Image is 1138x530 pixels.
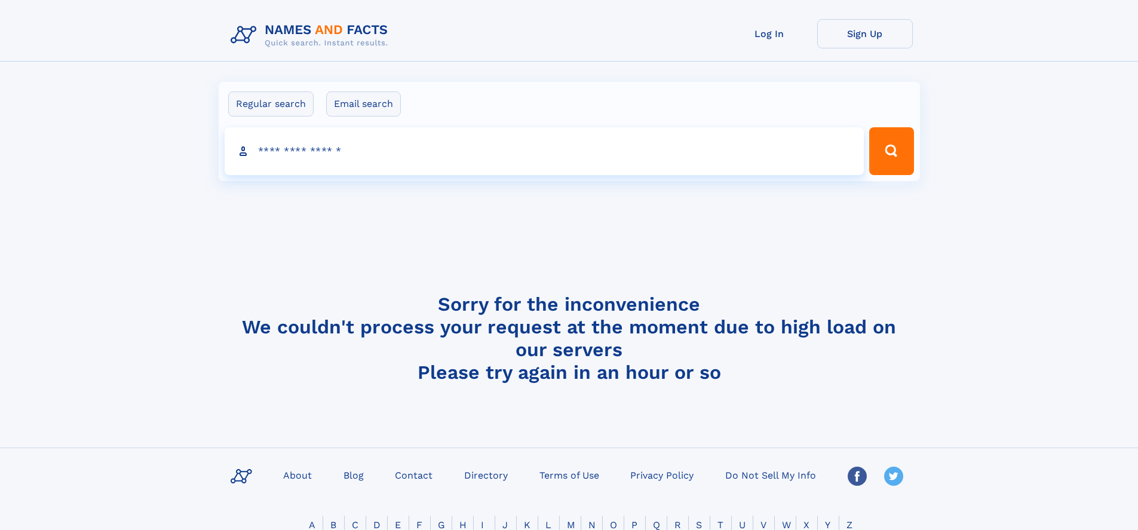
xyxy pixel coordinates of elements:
input: search input [225,127,864,175]
a: Blog [339,466,369,483]
a: Sign Up [817,19,913,48]
label: Regular search [228,91,314,117]
img: Twitter [884,467,903,486]
a: Log In [722,19,817,48]
label: Email search [326,91,401,117]
img: Facebook [848,467,867,486]
a: Contact [390,466,437,483]
img: Logo Names and Facts [226,19,398,51]
a: Directory [459,466,513,483]
button: Search Button [869,127,913,175]
h4: Sorry for the inconvenience We couldn't process your request at the moment due to high load on ou... [226,293,913,384]
a: Terms of Use [535,466,604,483]
a: About [278,466,317,483]
a: Privacy Policy [625,466,698,483]
a: Do Not Sell My Info [720,466,821,483]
